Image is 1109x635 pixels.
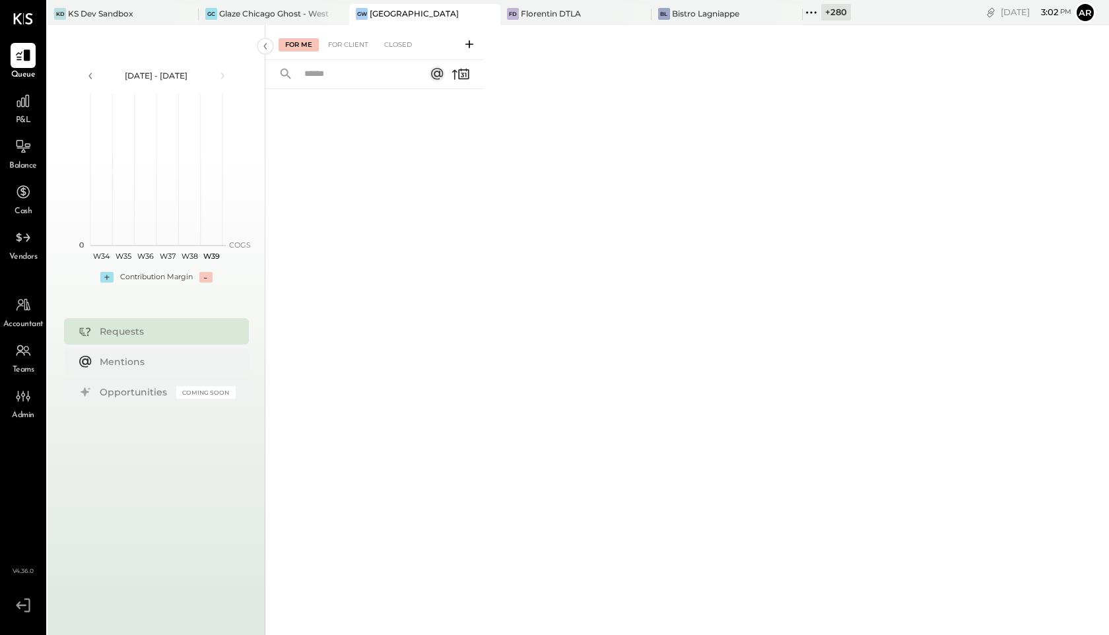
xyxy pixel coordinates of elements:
div: Bistro Lagniappe [672,8,739,19]
a: Cash [1,180,46,218]
span: Teams [13,364,34,376]
text: W36 [137,251,153,261]
div: FD [507,8,519,20]
div: + 280 [821,4,851,20]
a: Teams [1,338,46,376]
text: W34 [93,251,110,261]
a: Queue [1,43,46,81]
text: W37 [159,251,175,261]
div: [DATE] - [DATE] [100,70,213,81]
span: Accountant [3,319,44,331]
span: Balance [9,160,37,172]
a: Vendors [1,225,46,263]
div: GC [205,8,217,20]
span: Cash [15,206,32,218]
a: P&L [1,88,46,127]
a: Admin [1,384,46,422]
a: Accountant [1,292,46,331]
span: Queue [11,69,36,81]
div: For Client [321,38,375,51]
div: [DATE] [1001,6,1071,18]
div: GW [356,8,368,20]
div: Florentin DTLA [521,8,581,19]
div: Requests [100,325,229,338]
span: Admin [12,410,34,422]
div: copy link [984,5,997,19]
text: W35 [116,251,131,261]
div: Opportunities [100,385,170,399]
span: Vendors [9,251,38,263]
div: [GEOGRAPHIC_DATA] [370,8,459,19]
a: Balance [1,134,46,172]
div: Glaze Chicago Ghost - West River Rice LLC [219,8,330,19]
div: KS Dev Sandbox [68,8,133,19]
text: 0 [79,240,84,250]
div: For Me [279,38,319,51]
div: - [199,272,213,283]
button: Ar [1075,2,1096,23]
div: Closed [378,38,419,51]
div: + [100,272,114,283]
div: Coming Soon [176,386,236,399]
div: BL [658,8,670,20]
div: Contribution Margin [120,272,193,283]
div: KD [54,8,66,20]
div: Mentions [100,355,229,368]
text: W38 [181,251,197,261]
text: W39 [203,251,219,261]
span: P&L [16,115,31,127]
text: COGS [229,240,251,250]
